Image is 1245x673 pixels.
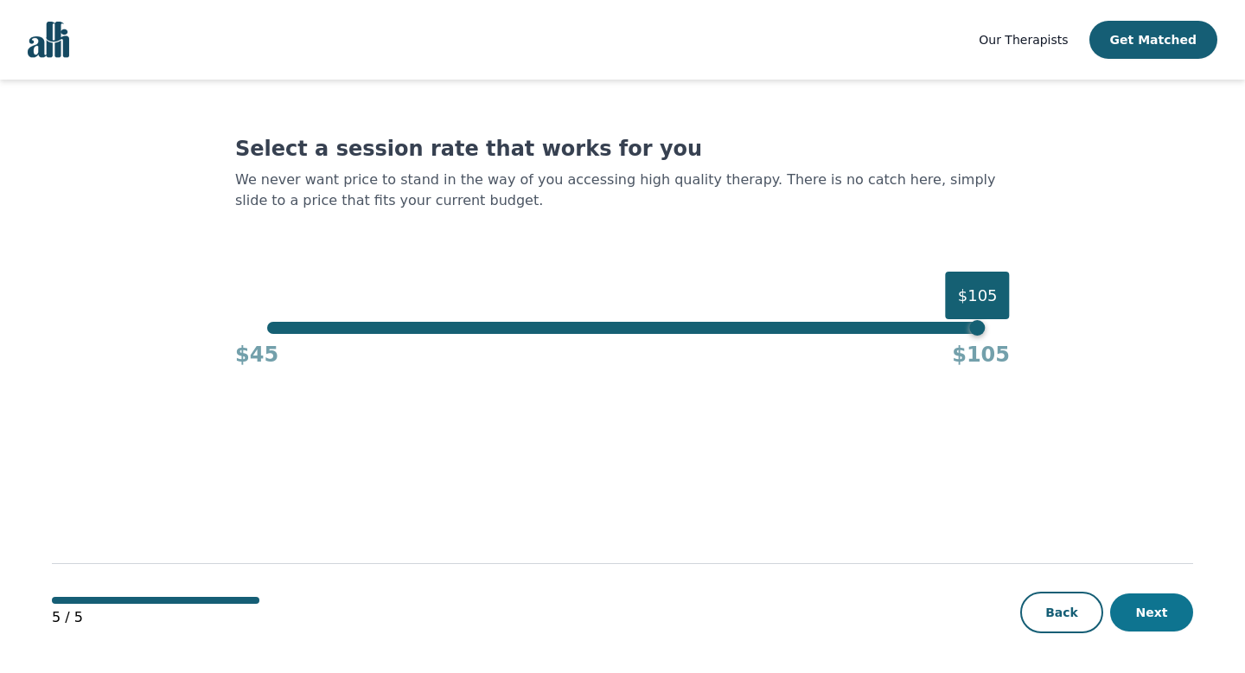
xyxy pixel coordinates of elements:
[28,22,69,58] img: alli logo
[979,29,1068,50] a: Our Therapists
[1110,593,1193,631] button: Next
[235,341,278,369] h4: $45
[1020,592,1103,633] button: Back
[52,607,259,628] p: 5 / 5
[235,170,1010,211] p: We never want price to stand in the way of you accessing high quality therapy. There is no catch ...
[979,33,1068,47] span: Our Therapists
[235,135,1010,163] h1: Select a session rate that works for you
[1089,21,1217,59] button: Get Matched
[946,272,1010,319] div: $105
[952,341,1010,369] h4: $105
